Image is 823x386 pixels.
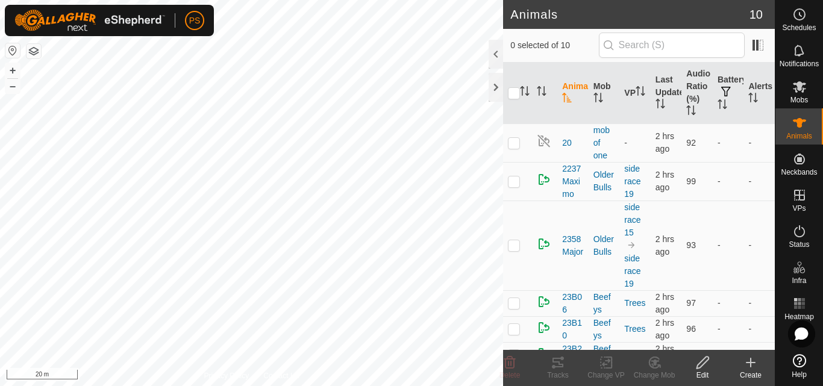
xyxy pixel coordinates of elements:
th: Last Updated [651,63,682,124]
span: Infra [792,277,806,284]
span: 97 [686,298,696,308]
span: 2358Major [562,233,584,258]
button: Map Layers [27,44,41,58]
td: - [713,290,744,316]
div: Edit [678,370,727,381]
span: Status [789,241,809,248]
h2: Animals [510,7,749,22]
span: 92 [686,138,696,148]
td: - [713,201,744,290]
span: Neckbands [781,169,817,176]
a: side race 15 [624,202,640,237]
p-sorticon: Activate to sort [593,95,603,104]
div: Change Mob [630,370,678,381]
td: - [743,316,775,342]
th: Alerts [743,63,775,124]
span: 21 Aug 2025, 12:55 pm [656,131,674,154]
span: 21 Aug 2025, 12:55 pm [656,344,674,366]
div: Beefys [593,343,615,368]
span: Animals [786,132,812,140]
span: 23B06 [562,291,584,316]
img: returning on [537,294,551,309]
td: - [743,201,775,290]
td: - [713,316,744,342]
span: 21 Aug 2025, 12:55 pm [656,292,674,314]
a: side race 19 [624,164,640,199]
p-sorticon: Activate to sort [636,88,645,98]
p-sorticon: Activate to sort [520,88,530,98]
input: Search (S) [599,33,745,58]
span: Delete [499,371,521,379]
button: Reset Map [5,43,20,58]
div: Older Bulls [593,169,615,194]
span: Mobs [790,96,808,104]
a: Contact Us [263,370,299,381]
img: returning on [537,320,551,335]
span: 99 [686,176,696,186]
a: side race 19 [624,254,640,288]
p-sorticon: Activate to sort [686,107,696,117]
a: Privacy Policy [204,370,249,381]
td: - [713,123,744,162]
td: - [743,162,775,201]
div: Older Bulls [593,233,615,258]
th: Audio Ratio (%) [681,63,713,124]
span: Schedules [782,24,816,31]
span: 21 Aug 2025, 12:55 pm [656,318,674,340]
div: Beefys [593,317,615,342]
span: 23B10 [562,317,584,342]
div: mob of one [593,124,615,162]
app-display-virtual-paddock-transition: - [624,138,627,148]
a: Trees [624,324,645,334]
img: returning on [537,172,551,187]
span: VPs [792,205,806,212]
p-sorticon: Activate to sort [656,101,665,110]
a: Trees [624,298,645,308]
th: Animal [557,63,589,124]
td: - [743,123,775,162]
img: Gallagher Logo [14,10,165,31]
span: 2237Maximo [562,163,584,201]
span: Help [792,371,807,378]
div: Create [727,370,775,381]
div: Change VP [582,370,630,381]
th: VP [619,63,651,124]
div: Beefys [593,291,615,316]
span: 0 selected of 10 [510,39,598,52]
span: 20 [562,137,572,149]
span: 21 Aug 2025, 12:46 pm [656,234,674,257]
img: returning off [537,134,551,148]
button: + [5,63,20,78]
p-sorticon: Activate to sort [718,101,727,111]
span: 21 Aug 2025, 12:55 pm [656,170,674,192]
span: Notifications [780,60,819,67]
img: to [627,240,636,250]
span: PS [189,14,201,27]
a: Help [775,349,823,383]
span: 23B24 [562,343,584,368]
button: – [5,79,20,93]
span: 10 [749,5,763,23]
td: - [743,290,775,316]
p-sorticon: Activate to sort [748,95,758,104]
p-sorticon: Activate to sort [562,95,572,104]
p-sorticon: Activate to sort [537,88,546,98]
div: Tracks [534,370,582,381]
td: - [713,342,744,368]
span: 93 [686,240,696,250]
td: - [743,342,775,368]
img: returning on [537,346,551,361]
td: - [713,162,744,201]
img: returning on [537,237,551,251]
th: Mob [589,63,620,124]
span: 96 [686,324,696,334]
span: Heatmap [784,313,814,320]
th: Battery [713,63,744,124]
